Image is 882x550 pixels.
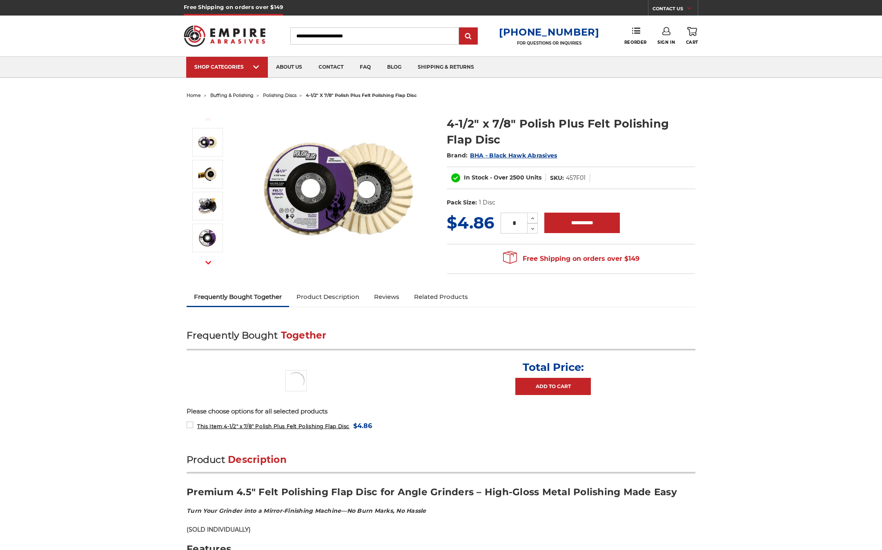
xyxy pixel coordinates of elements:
[187,330,278,341] span: Frequently Bought
[187,407,695,416] p: Please choose options for all selected products
[194,64,260,70] div: SHOP CATEGORIES
[624,27,647,45] a: Reorder
[268,57,310,78] a: about us
[197,228,218,248] img: BHA 4.5 inch polish plus flap disc
[447,152,468,159] span: Brand:
[197,132,218,153] img: buffing and polishing felt flap disc
[353,420,372,431] span: $4.86
[198,254,218,272] button: Next
[257,107,420,271] img: buffing and polishing felt flap disc
[410,57,482,78] a: shipping & returns
[198,110,218,128] button: Previous
[460,28,477,45] input: Submit
[187,486,695,504] h2: Premium 4.5" Felt Polishing Flap Disc for Angle Grinders – High-Gloss Metal Polishing Made Easy
[197,423,224,429] strong: This Item:
[447,198,477,207] dt: Pack Size:
[352,57,379,78] a: faq
[686,27,698,45] a: Cart
[657,40,675,45] span: Sign In
[624,40,647,45] span: Reorder
[281,330,327,341] span: Together
[515,378,591,395] a: Add to Cart
[228,454,287,465] span: Description
[285,370,307,391] img: buffing and polishing felt flap disc
[464,174,488,181] span: In Stock
[187,526,251,533] strong: (SOLD INDIVIDUALLY)
[510,174,524,181] span: 2500
[686,40,698,45] span: Cart
[526,174,541,181] span: Units
[187,454,225,465] span: Product
[490,174,508,181] span: - Over
[367,288,407,306] a: Reviews
[289,288,367,306] a: Product Description
[379,57,410,78] a: blog
[447,213,494,233] span: $4.86
[187,288,289,306] a: Frequently Bought Together
[447,116,695,148] h1: 4-1/2" x 7/8" Polish Plus Felt Polishing Flap Disc
[197,164,218,184] img: felt flap disc for angle grinder
[653,4,698,16] a: CONTACT US
[310,57,352,78] a: contact
[407,288,475,306] a: Related Products
[210,92,254,98] a: buffing & polishing
[197,196,218,216] img: angle grinder buffing flap disc
[263,92,296,98] a: polishing discs
[184,20,265,52] img: Empire Abrasives
[306,92,417,98] span: 4-1/2" x 7/8" polish plus felt polishing flap disc
[187,92,201,98] a: home
[503,251,639,267] span: Free Shipping on orders over $149
[523,361,584,374] p: Total Price:
[550,174,564,182] dt: SKU:
[470,152,557,159] a: BHA - Black Hawk Abrasives
[187,507,695,515] h4: Turn Your Grinder into a Mirror-Finishing Machine—No Burn Marks, No Hassle
[499,40,599,46] p: FOR QUESTIONS OR INQUIRIES
[479,198,495,207] dd: 1 Disc
[197,423,350,429] span: 4-1/2" x 7/8" Polish Plus Felt Polishing Flap Disc
[499,26,599,38] a: [PHONE_NUMBER]
[566,174,586,182] dd: 457F01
